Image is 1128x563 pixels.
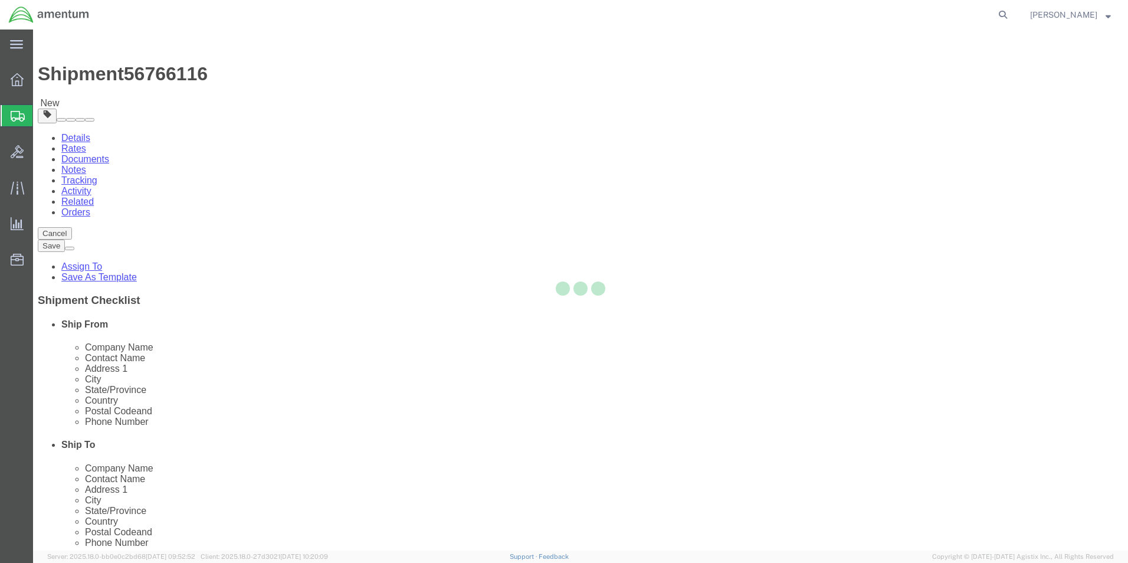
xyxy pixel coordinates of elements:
[932,552,1114,562] span: Copyright © [DATE]-[DATE] Agistix Inc., All Rights Reserved
[510,553,539,560] a: Support
[201,553,328,560] span: Client: 2025.18.0-27d3021
[47,553,195,560] span: Server: 2025.18.0-bb0e0c2bd68
[146,553,195,560] span: [DATE] 09:52:52
[1030,8,1097,21] span: Valentin Ortega
[539,553,569,560] a: Feedback
[280,553,328,560] span: [DATE] 10:20:09
[8,6,90,24] img: logo
[1029,8,1111,22] button: [PERSON_NAME]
